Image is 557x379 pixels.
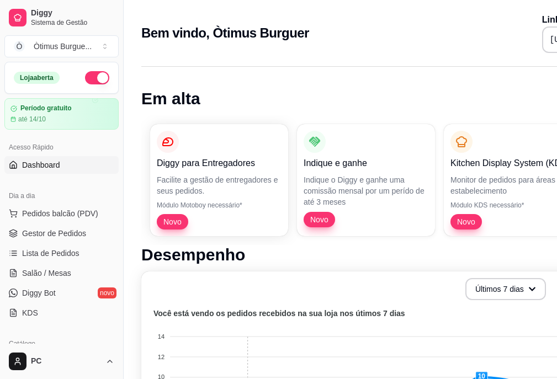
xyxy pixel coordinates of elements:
[22,307,38,318] span: KDS
[304,157,428,170] p: Indique e ganhe
[4,98,119,130] a: Período gratuitoaté 14/10
[14,41,25,52] span: Ò
[4,205,119,222] button: Pedidos balcão (PDV)
[34,41,92,52] div: Òtimus Burgue ...
[4,335,119,353] div: Catálogo
[304,174,428,207] p: Indique o Diggy e ganhe uma comissão mensal por um perído de até 3 meses
[85,71,109,84] button: Alterar Status
[4,304,119,322] a: KDS
[22,228,86,239] span: Gestor de Pedidos
[31,356,101,366] span: PC
[31,8,114,18] span: Diggy
[22,159,60,170] span: Dashboard
[306,214,333,225] span: Novo
[153,309,405,318] text: Você está vendo os pedidos recebidos na sua loja nos útimos 7 dias
[4,138,119,156] div: Acesso Rápido
[22,287,56,298] span: Diggy Bot
[4,156,119,174] a: Dashboard
[31,18,114,27] span: Sistema de Gestão
[157,157,282,170] p: Diggy para Entregadores
[141,24,309,42] h2: Bem vindo, Òtimus Burguer
[150,124,288,236] button: Diggy para EntregadoresFacilite a gestão de entregadores e seus pedidos.Módulo Motoboy necessário...
[4,264,119,282] a: Salão / Mesas
[465,278,546,300] button: Últimos 7 dias
[18,115,46,124] article: até 14/10
[4,225,119,242] a: Gestor de Pedidos
[4,35,119,57] button: Select a team
[22,208,98,219] span: Pedidos balcão (PDV)
[22,248,79,259] span: Lista de Pedidos
[22,268,71,279] span: Salão / Mesas
[158,333,165,340] tspan: 14
[4,244,119,262] a: Lista de Pedidos
[157,174,282,196] p: Facilite a gestão de entregadores e seus pedidos.
[14,72,60,84] div: Loja aberta
[297,124,435,236] button: Indique e ganheIndique o Diggy e ganhe uma comissão mensal por um perído de até 3 mesesNovo
[4,348,119,375] button: PC
[4,4,119,31] a: DiggySistema de Gestão
[4,284,119,302] a: Diggy Botnovo
[4,187,119,205] div: Dia a dia
[159,216,186,227] span: Novo
[157,201,282,210] p: Módulo Motoboy necessário*
[158,354,165,360] tspan: 12
[453,216,480,227] span: Novo
[20,104,72,113] article: Período gratuito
